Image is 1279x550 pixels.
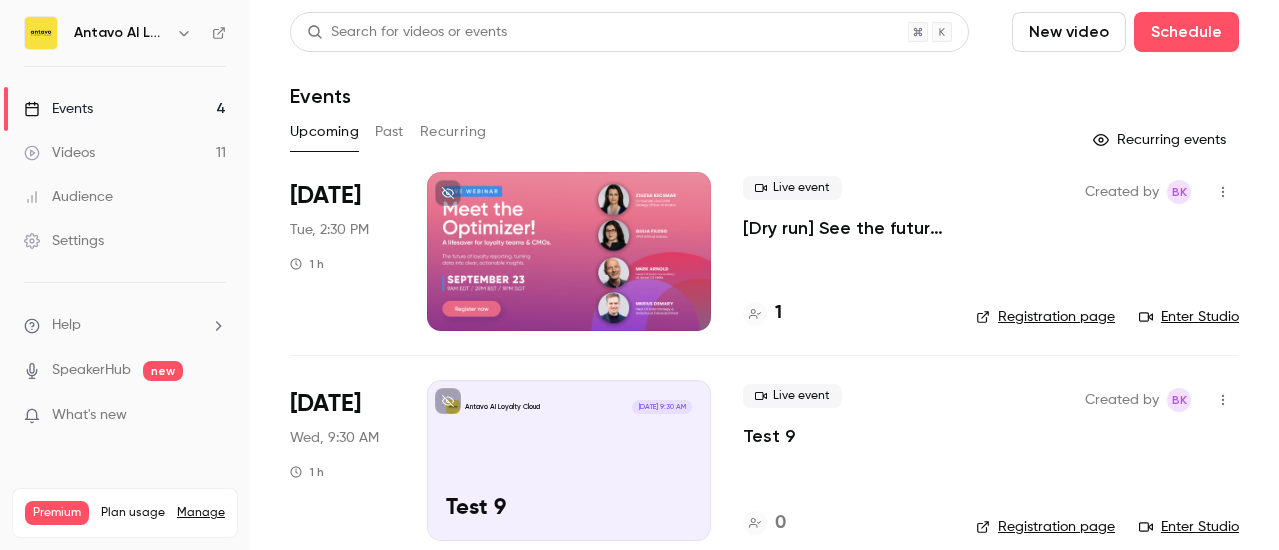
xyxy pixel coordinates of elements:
p: Antavo AI Loyalty Cloud [465,402,540,412]
a: Enter Studio [1139,517,1239,537]
div: Settings [24,231,104,251]
div: 1 h [290,464,324,480]
a: Test 9Antavo AI Loyalty Cloud[DATE] 9:30 AMTest 9 [427,380,711,540]
div: Sep 16 Tue, 2:30 PM (Europe/Budapest) [290,172,395,331]
div: 1 h [290,256,324,272]
button: Recurring [420,116,487,148]
a: 1 [743,300,782,327]
span: BK [1172,388,1187,412]
span: Created by [1085,180,1159,204]
span: [DATE] 9:30 AM [632,400,691,414]
div: Search for videos or events [307,22,507,43]
p: Test 9 [446,496,692,522]
button: New video [1012,12,1126,52]
a: SpeakerHub [52,360,131,381]
span: Barbara Kekes Szabo [1167,180,1191,204]
button: Recurring events [1084,124,1239,156]
span: Barbara Kekes Szabo [1167,388,1191,412]
span: Help [52,315,81,336]
iframe: Noticeable Trigger [202,407,226,425]
span: Live event [743,176,842,200]
span: Created by [1085,388,1159,412]
li: help-dropdown-opener [24,315,226,336]
div: Audience [24,187,113,207]
a: 0 [743,510,786,537]
h4: 0 [775,510,786,537]
span: Tue, 2:30 PM [290,220,369,240]
span: Plan usage [101,505,165,521]
span: What's new [52,405,127,426]
div: Events [24,99,93,119]
h4: 1 [775,300,782,327]
div: Videos [24,143,95,163]
span: Premium [25,501,89,525]
a: Enter Studio [1139,307,1239,327]
a: Registration page [976,517,1115,537]
a: [Dry run] See the future of loyalty reporting with the Optimizer [743,216,944,240]
button: Upcoming [290,116,359,148]
h6: Antavo AI Loyalty Cloud [74,23,168,43]
img: Antavo AI Loyalty Cloud [25,17,57,49]
a: Manage [177,505,225,521]
div: Sep 17 Wed, 9:30 AM (Europe/Budapest) [290,380,395,540]
span: [DATE] [290,180,361,212]
button: Past [375,116,404,148]
span: [DATE] [290,388,361,420]
span: Wed, 9:30 AM [290,428,379,448]
span: new [143,361,183,381]
span: Live event [743,384,842,408]
a: Test 9 [743,424,795,448]
span: BK [1172,180,1187,204]
a: Registration page [976,307,1115,327]
button: Schedule [1134,12,1239,52]
h1: Events [290,84,351,108]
